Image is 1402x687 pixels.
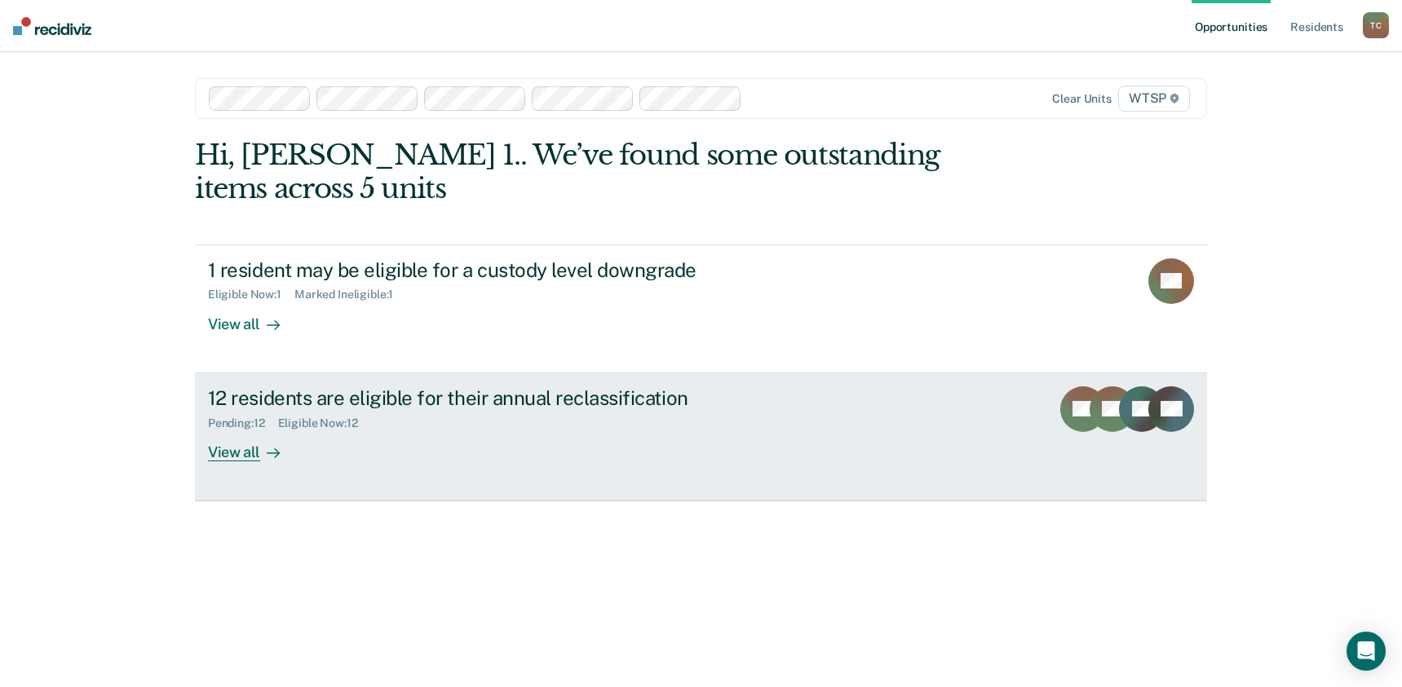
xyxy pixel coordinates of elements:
div: View all [208,302,299,333]
div: Clear units [1052,92,1112,106]
div: Eligible Now : 1 [208,288,294,302]
div: Hi, [PERSON_NAME] 1.. We’ve found some outstanding items across 5 units [195,139,1005,205]
div: Eligible Now : 12 [278,416,371,430]
a: 1 resident may be eligible for a custody level downgradeEligible Now:1Marked Ineligible:1View all [195,244,1207,373]
a: 12 residents are eligible for their annual reclassificationPending:12Eligible Now:12View all [195,373,1207,501]
div: 12 residents are eligible for their annual reclassification [208,386,781,410]
div: T C [1363,12,1389,38]
div: Marked Ineligible : 1 [294,288,406,302]
div: Pending : 12 [208,416,278,430]
button: TC [1363,12,1389,38]
div: View all [208,429,299,461]
div: Open Intercom Messenger [1347,632,1386,671]
span: WTSP [1118,86,1190,112]
img: Recidiviz [13,17,91,35]
div: 1 resident may be eligible for a custody level downgrade [208,258,781,282]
